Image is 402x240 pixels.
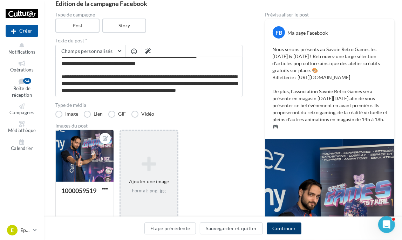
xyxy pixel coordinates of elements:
[12,86,32,98] span: Boîte de réception
[55,123,243,128] div: Images du post
[265,12,395,17] div: Prévisualiser le post
[55,12,243,17] label: Type de campagne
[6,59,38,74] a: Opérations
[61,48,113,54] span: Champs personnalisés
[267,222,301,234] button: Continuer
[378,216,395,233] iframe: Intercom live chat
[61,187,96,194] div: 1000059519
[108,111,126,118] label: GIF
[55,19,100,33] label: Post
[9,110,34,116] span: Campagnes
[6,25,38,37] div: Nouvelle campagne
[102,19,147,33] label: Story
[11,145,33,151] span: Calendrier
[10,67,34,73] span: Opérations
[287,29,328,36] div: Ma page Facebook
[6,41,38,56] button: Notifications
[55,38,243,43] label: Texte du post *
[6,25,38,37] button: Créer
[6,120,38,135] a: Médiathèque
[56,45,125,57] button: Champs personnalisés
[11,227,14,234] span: E
[23,78,31,84] div: 64
[273,26,285,39] div: FB
[55,111,78,118] label: Image
[6,224,38,237] a: E Epagny
[55,103,243,108] label: Type de média
[272,46,387,130] p: Nous serons présents au Savoie Retro Games les [DATE] & [DATE] ! Retrouvez une large sélection d'...
[6,138,38,153] a: Calendrier
[6,77,38,99] a: Boîte de réception64
[8,128,36,133] span: Médiathèque
[131,111,154,118] label: Vidéo
[20,227,30,234] p: Epagny
[84,111,103,118] label: Lien
[6,102,38,117] a: Campagnes
[200,222,263,234] button: Sauvegarder et quitter
[8,49,35,55] span: Notifications
[144,222,196,234] button: Étape précédente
